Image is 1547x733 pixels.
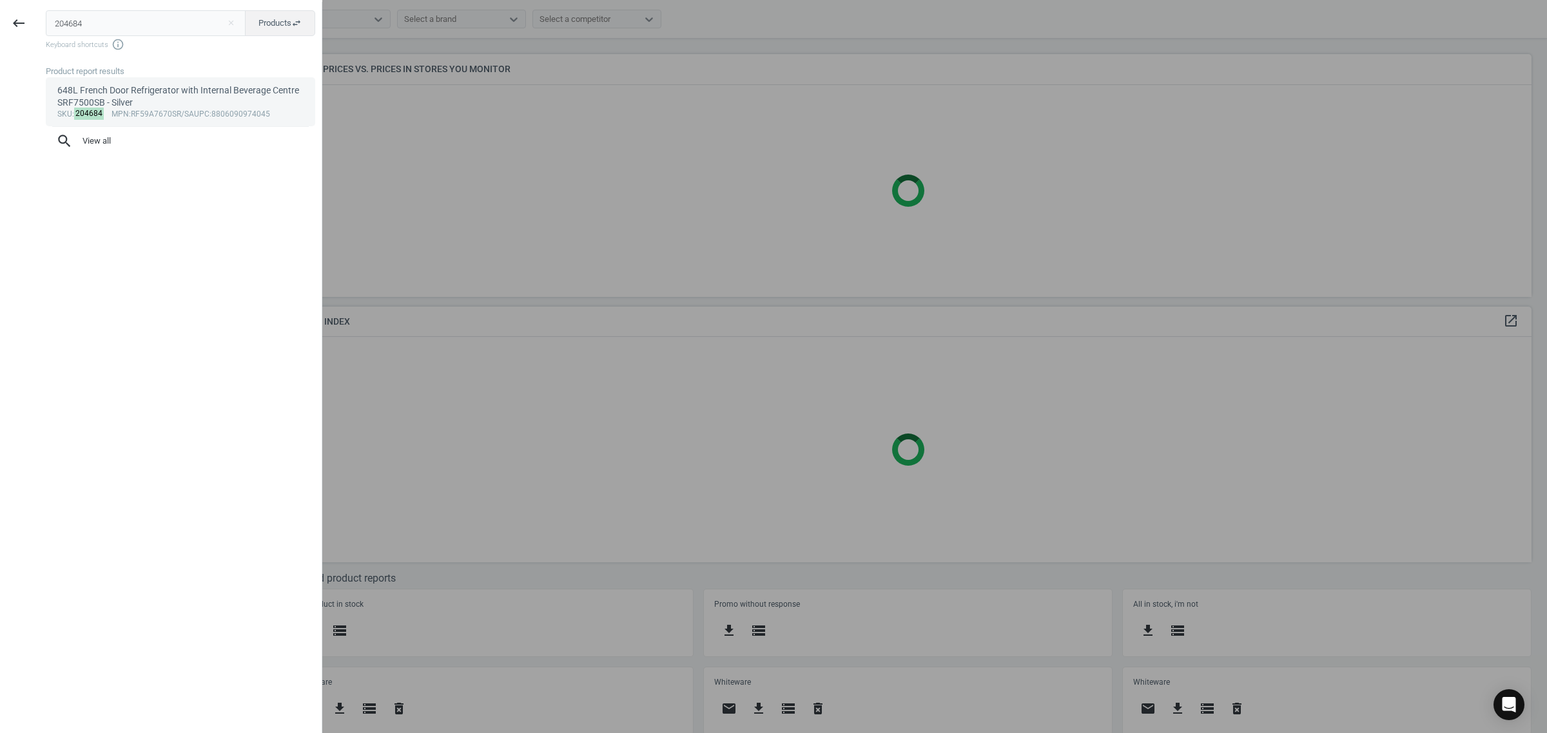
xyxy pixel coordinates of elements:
div: Open Intercom Messenger [1493,689,1524,720]
span: View all [56,133,305,149]
button: keyboard_backspace [4,8,34,39]
div: : :RF59A7670SR/SA :8806090974045 [57,109,304,120]
span: Products [258,17,302,29]
div: Product report results [46,66,322,77]
span: mpn [112,109,129,119]
mark: 204684 [74,108,104,120]
button: searchView all [46,127,315,155]
i: info_outline [112,38,124,51]
button: Productsswap_horiz [245,10,315,36]
span: upc [194,109,209,119]
input: Enter the SKU or product name [46,10,246,36]
span: sku [57,109,72,119]
i: swap_horiz [291,18,302,28]
div: 648L French Door Refrigerator with Internal Beverage Centre SRF7500SB - Silver [57,84,304,109]
button: Close [221,17,240,29]
i: search [56,133,73,149]
i: keyboard_backspace [11,15,26,31]
span: Keyboard shortcuts [46,38,315,51]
